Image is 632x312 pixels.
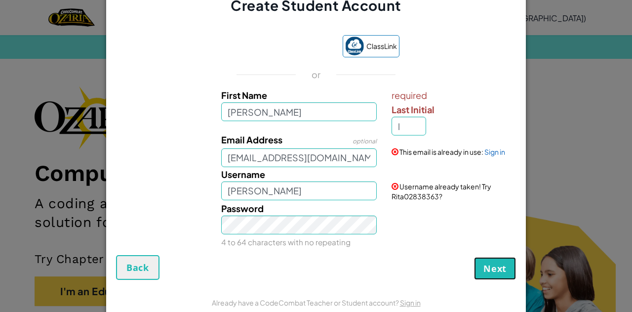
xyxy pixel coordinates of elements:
small: 4 to 64 characters with no repeating [221,237,351,247]
span: Already have a CodeCombat Teacher or Student account? [212,298,400,307]
span: First Name [221,89,267,101]
span: Next [483,263,507,274]
button: Next [474,257,516,280]
a: Sign in [484,147,505,156]
a: Sign in [400,298,421,307]
span: Back [126,262,149,273]
span: ClassLink [366,39,397,53]
span: Password [221,203,264,214]
span: Email Address [221,134,282,145]
span: Last Initial [392,104,434,115]
button: Back [116,255,159,280]
span: required [392,88,513,102]
img: classlink-logo-small.png [345,37,364,55]
span: optional [353,137,377,145]
span: Username [221,169,265,180]
span: Username already taken! Try Rita02838363? [392,182,491,201]
p: or [312,69,321,81]
span: This email is already in use: [399,147,483,156]
iframe: Sign in with Google Button [228,36,338,58]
